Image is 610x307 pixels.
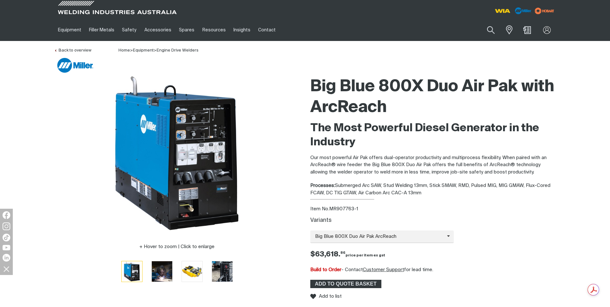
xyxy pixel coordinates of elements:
div: Price [305,249,561,260]
span: $63,618. [310,251,385,258]
a: Engine Drive Welders [157,48,199,53]
img: YouTube [3,245,10,250]
a: Shopping cart (0 product(s)) [522,26,532,34]
h2: The Most Powerful Diesel Generator in the Industry [310,121,556,149]
h1: Big Blue 800X Duo Air Pak with ArcReach [310,77,556,118]
img: Miller [57,58,93,73]
div: Submerged Arc SAW, Stud Welding 13mm, Stick SMAW, RMD, Pulsed MIG, MIG GMAW, Flux-Cored FCAW, DC ... [310,182,556,197]
button: Go to slide 4 [212,261,233,282]
a: Insights [230,19,254,41]
button: Go to slide 3 [182,261,203,282]
a: Back to overview [54,48,91,53]
div: Item No. MR907763-1 [310,206,556,213]
img: miller [533,6,556,16]
sup: 86 [340,251,346,254]
button: Add to list [310,294,342,299]
img: Big Blue 800X Duo Air Pak with ArcReach [152,261,172,282]
span: Build to Order [310,267,341,272]
span: ADD TO QUOTE BASKET [311,280,381,288]
span: > [130,48,133,53]
a: Safety [118,19,140,41]
span: > [154,48,157,53]
img: Big Blue 800X Duo Air Pak with ArcReach [212,261,232,282]
img: Big Blue 800X Duo Air Pak with ArcReach [122,261,142,282]
img: Big Blue 800X Duo Air Pak with ArcReach [97,73,257,233]
a: Accessories [141,19,175,41]
div: - Contact for lead time. [310,266,556,274]
button: Go to slide 2 [151,261,173,282]
p: Our most powerful Air Pak offers dual-operator productivity and multiprocess flexibility. When pa... [310,154,556,176]
img: Facebook [3,211,10,219]
button: Hover to zoom | Click to enlarge [135,243,218,251]
a: Contact [254,19,280,41]
a: Spares [175,19,198,41]
img: Instagram [3,222,10,230]
img: hide socials [1,263,12,274]
img: LinkedIn [3,254,10,262]
span: Big Blue 800X Duo Air Pak ArcReach [310,233,447,240]
a: Equipment [133,48,154,53]
a: Home [118,48,130,53]
button: Search products [480,22,502,37]
button: Go to slide 1 [121,261,142,282]
a: Customer Support [363,267,404,272]
a: Resources [198,19,229,41]
label: Variants [310,218,331,223]
nav: Main [54,19,431,41]
img: Big Blue 800X Duo Air Pak with ArcReach [182,261,202,282]
span: Add to list [319,294,342,299]
a: Filler Metals [85,19,118,41]
strong: Processes: [310,183,335,188]
a: Equipment [54,19,85,41]
input: Product name or item number... [472,22,502,37]
img: TikTok [3,234,10,241]
button: Add Big Blue 800X Duo Air Pak w/ Arcreach Technology to the shopping cart [310,280,381,288]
